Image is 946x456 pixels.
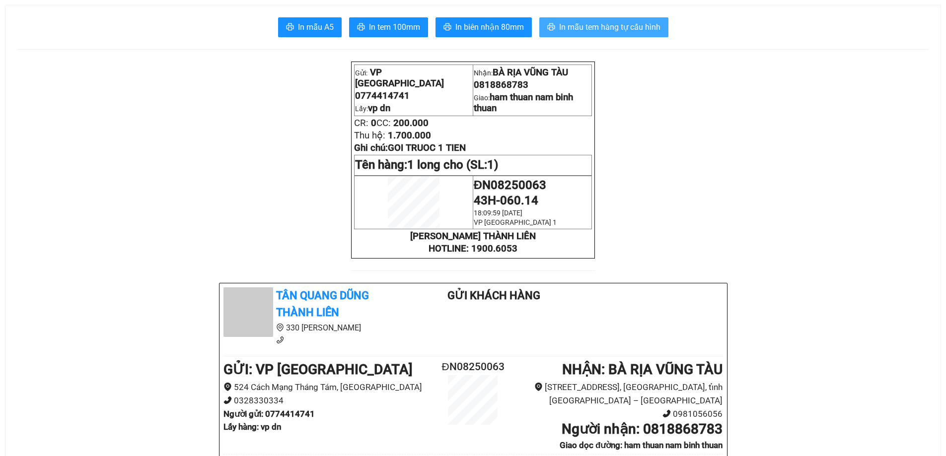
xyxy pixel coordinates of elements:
span: phone [276,336,284,344]
span: BÀ RỊA VŨNG TÀU [493,67,568,78]
span: 18:09:59 [DATE] [474,209,522,217]
p: Gửi: [355,67,472,89]
strong: HOTLINE: 1900.6053 [429,243,517,254]
span: Lấy: [355,105,390,113]
b: Lấy hàng : vp dn [223,422,281,432]
span: environment [534,383,543,391]
b: Tân Quang Dũng Thành Liên [276,289,369,319]
span: environment [223,383,232,391]
span: printer [443,23,451,32]
b: Người gửi : 0774414741 [223,409,315,419]
span: phone [662,409,671,418]
b: Người nhận : 0818868783 [562,421,723,437]
button: printerIn biên nhận 80mm [436,17,532,37]
span: phone [223,396,232,404]
li: 524 Cách Mạng Tháng Tám, [GEOGRAPHIC_DATA] [223,381,432,394]
span: Giao: [474,94,573,113]
span: Thu hộ: [354,130,385,141]
b: Gửi khách hàng [447,289,540,302]
span: 1 long cho (SL: [407,158,498,172]
span: 200.000 [393,118,429,129]
b: GỬI : VP [GEOGRAPHIC_DATA] [223,361,413,378]
h2: ĐN08250063 [432,359,515,375]
button: printerIn mẫu tem hàng tự cấu hình [539,17,668,37]
span: In mẫu tem hàng tự cấu hình [559,21,660,33]
span: printer [286,23,294,32]
span: Ghi chú: [354,142,466,153]
span: 0774414741 [355,90,410,101]
strong: [PERSON_NAME] THÀNH LIÊN [410,231,536,242]
span: 1) [487,158,498,172]
span: CR: [354,118,368,129]
span: VP [GEOGRAPHIC_DATA] 1 [474,218,557,226]
span: ham thuan nam binh thuan [474,92,573,114]
span: 0 [371,118,376,129]
span: Tên hàng: [355,158,498,172]
span: vp dn [368,103,390,114]
span: In tem 100mm [369,21,420,33]
span: 0818868783 [474,79,528,90]
span: VP [GEOGRAPHIC_DATA] [355,67,444,89]
span: GOI TRUOC 1 TIEN [388,142,466,153]
p: Nhận: [474,67,591,78]
b: NHẬN : BÀ RỊA VŨNG TÀU [562,361,723,378]
li: 330 [PERSON_NAME] [223,322,408,334]
span: ĐN08250063 [474,178,546,192]
span: environment [276,324,284,331]
span: printer [357,23,365,32]
span: printer [547,23,555,32]
b: Giao dọc đường: ham thuan nam binh thuan [560,440,723,450]
span: In mẫu A5 [298,21,334,33]
li: 0328330334 [223,394,432,407]
span: 1.700.000 [388,130,431,141]
button: printerIn mẫu A5 [278,17,342,37]
span: CC: [376,118,391,129]
span: In biên nhận 80mm [455,21,524,33]
li: 0981056056 [514,407,723,421]
li: [STREET_ADDRESS], [GEOGRAPHIC_DATA], tỉnh [GEOGRAPHIC_DATA] – [GEOGRAPHIC_DATA] [514,381,723,407]
button: printerIn tem 100mm [349,17,428,37]
span: 43H-060.14 [474,194,538,207]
